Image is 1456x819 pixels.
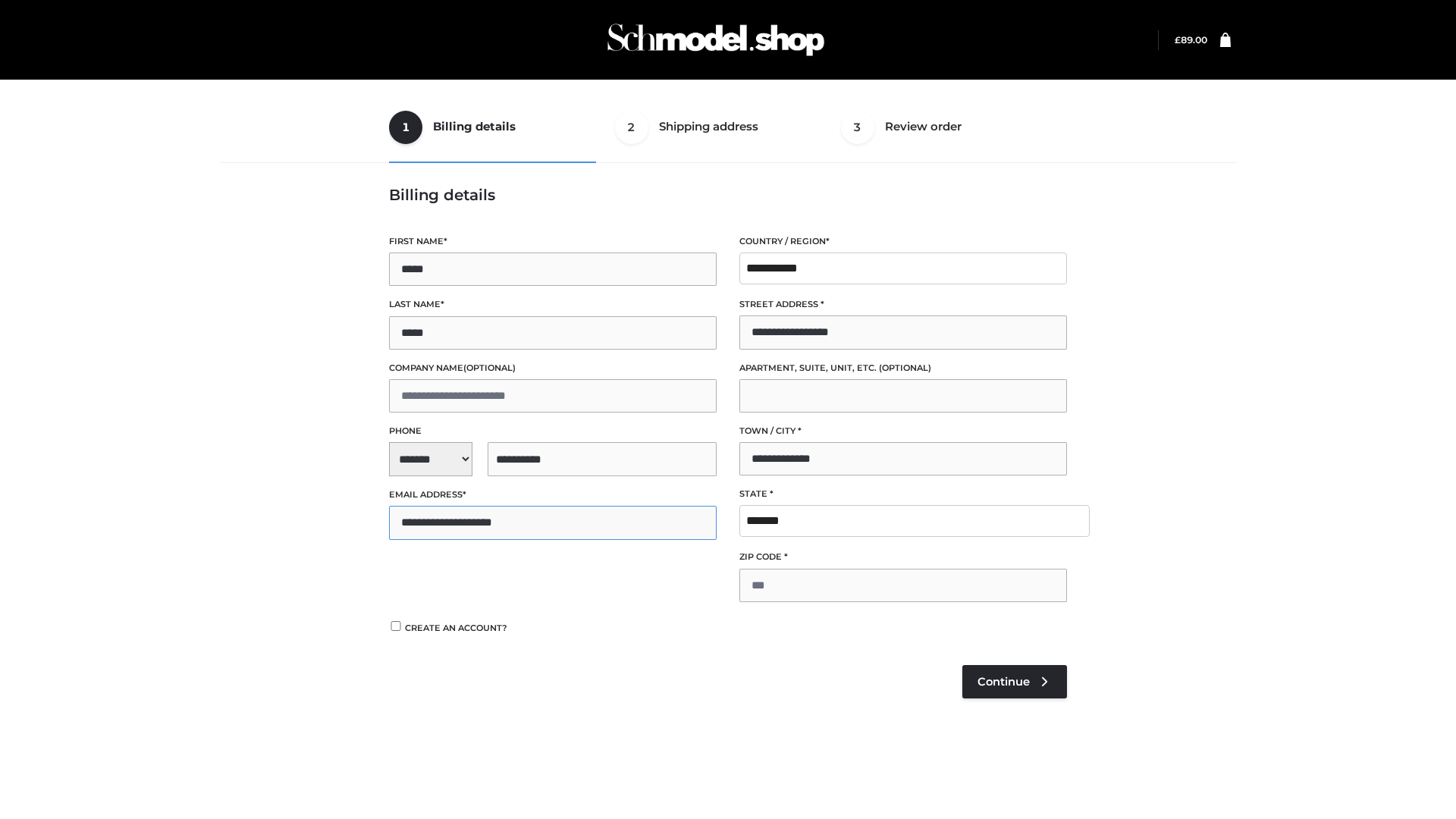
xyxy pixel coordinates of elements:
span: (optional) [879,362,931,373]
label: State [739,487,1067,501]
span: £ [1175,34,1181,45]
label: Phone [389,424,717,438]
label: Email address [389,488,717,502]
h3: Billing details [389,186,1067,204]
span: (optional) [463,362,516,373]
a: Continue [962,665,1067,698]
span: Continue [977,675,1030,689]
label: Last name [389,297,717,312]
a: £89.00 [1175,34,1207,45]
label: First name [389,234,717,249]
label: Country / Region [739,234,1067,249]
span: Create an account? [405,623,507,633]
label: ZIP Code [739,550,1067,564]
bdi: 89.00 [1175,34,1207,45]
label: Apartment, suite, unit, etc. [739,361,1067,375]
img: Schmodel Admin 964 [602,10,830,70]
label: Town / City [739,424,1067,438]
label: Company name [389,361,717,375]
input: Create an account? [389,621,403,631]
label: Street address [739,297,1067,312]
